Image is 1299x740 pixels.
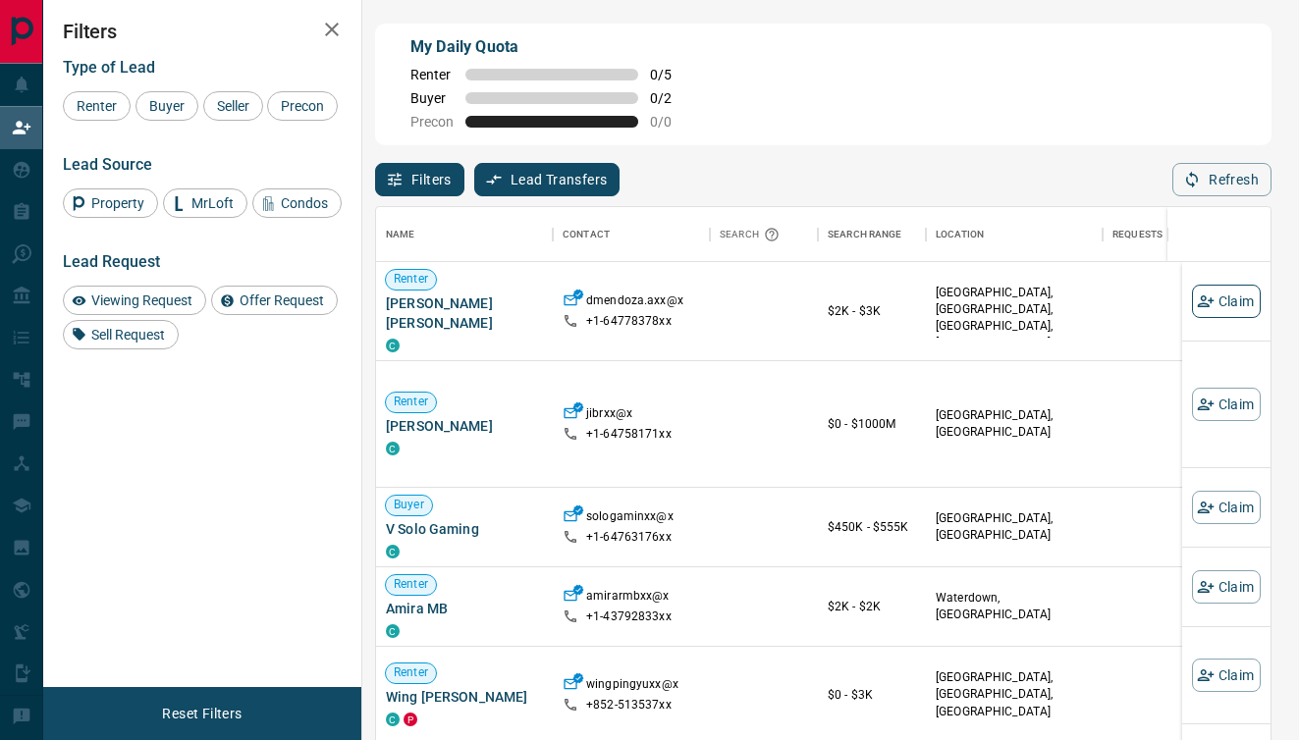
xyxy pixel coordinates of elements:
[586,508,674,529] p: sologaminxx@x
[410,67,454,82] span: Renter
[936,510,1093,544] p: [GEOGRAPHIC_DATA], [GEOGRAPHIC_DATA]
[404,713,417,726] div: property.ca
[386,271,436,288] span: Renter
[163,188,247,218] div: MrLoft
[84,327,172,343] span: Sell Request
[386,664,436,681] span: Renter
[650,90,693,106] span: 0 / 2
[410,35,693,59] p: My Daily Quota
[63,58,155,77] span: Type of Lead
[386,497,432,513] span: Buyer
[274,195,335,211] span: Condos
[386,394,436,410] span: Renter
[926,207,1103,262] div: Location
[1172,163,1272,196] button: Refresh
[1192,570,1261,604] button: Claim
[828,207,902,262] div: Search Range
[386,624,400,638] div: condos.ca
[149,697,254,730] button: Reset Filters
[386,599,543,618] span: Amira MB
[818,207,926,262] div: Search Range
[936,285,1093,369] p: [GEOGRAPHIC_DATA], [GEOGRAPHIC_DATA], [GEOGRAPHIC_DATA], [GEOGRAPHIC_DATA] | [GEOGRAPHIC_DATA]
[586,426,672,443] p: +1- 64758171xx
[586,313,672,330] p: +1- 64778378xx
[63,286,206,315] div: Viewing Request
[135,91,198,121] div: Buyer
[70,98,124,114] span: Renter
[63,320,179,349] div: Sell Request
[586,529,672,546] p: +1- 64763176xx
[84,292,199,308] span: Viewing Request
[63,20,342,43] h2: Filters
[1112,207,1163,262] div: Requests
[386,519,543,539] span: V Solo Gaming
[474,163,621,196] button: Lead Transfers
[586,608,672,625] p: +1- 43792833xx
[828,518,916,536] p: $450K - $555K
[828,686,916,704] p: $0 - $3K
[828,598,916,615] p: $2K - $2K
[386,207,415,262] div: Name
[586,405,632,426] p: jibrxx@x
[63,155,152,174] span: Lead Source
[720,207,785,262] div: Search
[386,293,543,333] span: [PERSON_NAME] [PERSON_NAME]
[386,545,400,558] div: condos.ca
[553,207,710,262] div: Contact
[1192,659,1261,692] button: Claim
[203,91,263,121] div: Seller
[386,576,436,593] span: Renter
[375,163,464,196] button: Filters
[586,676,678,697] p: wingpingyuxx@x
[376,207,553,262] div: Name
[63,91,131,121] div: Renter
[936,590,1093,623] p: Waterdown, [GEOGRAPHIC_DATA]
[252,188,342,218] div: Condos
[233,292,331,308] span: Offer Request
[274,98,331,114] span: Precon
[936,407,1093,441] p: [GEOGRAPHIC_DATA], [GEOGRAPHIC_DATA]
[386,442,400,455] div: condos.ca
[142,98,191,114] span: Buyer
[563,207,610,262] div: Contact
[586,292,683,313] p: dmendoza.axx@x
[828,415,916,433] p: $0 - $1000M
[936,669,1093,719] p: [GEOGRAPHIC_DATA], [GEOGRAPHIC_DATA], [GEOGRAPHIC_DATA]
[936,207,984,262] div: Location
[63,252,160,271] span: Lead Request
[210,98,256,114] span: Seller
[1192,285,1261,318] button: Claim
[586,588,670,608] p: amirarmbxx@x
[386,339,400,352] div: condos.ca
[267,91,338,121] div: Precon
[386,687,543,707] span: Wing [PERSON_NAME]
[84,195,151,211] span: Property
[386,416,543,436] span: [PERSON_NAME]
[828,302,916,320] p: $2K - $3K
[410,114,454,130] span: Precon
[586,697,672,714] p: +852- 513537xx
[650,114,693,130] span: 0 / 0
[185,195,241,211] span: MrLoft
[1192,388,1261,421] button: Claim
[211,286,338,315] div: Offer Request
[386,713,400,726] div: condos.ca
[410,90,454,106] span: Buyer
[650,67,693,82] span: 0 / 5
[63,188,158,218] div: Property
[1192,491,1261,524] button: Claim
